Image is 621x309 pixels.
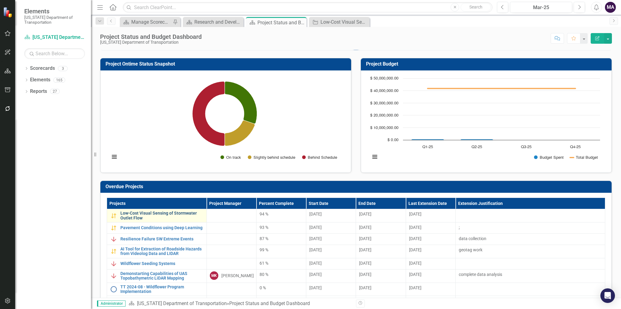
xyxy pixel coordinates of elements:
span: [DATE] [309,272,322,277]
td: Double-Click to Edit [306,233,356,245]
span: [DATE] [409,212,421,216]
small: [US_STATE] Department of Transportation [24,15,85,25]
td: Double-Click to Edit [206,296,256,307]
text: Q4-25 [570,145,581,149]
div: [US_STATE] Department of Transportation [100,40,202,45]
span: geotag work [459,247,482,252]
div: 165 [53,77,65,83]
button: Show Budget Spent [534,155,563,160]
img: Below Plan [110,236,117,243]
div: 93 % [260,224,303,230]
span: Elements [24,8,85,15]
path: Behind Schedule, 43. [193,81,225,146]
td: Double-Click to Edit [456,283,605,296]
button: MA [605,2,616,13]
div: Project Status and Budget Dashboard [229,301,310,306]
text: Q1-25 [422,145,433,149]
img: Below Plan [110,260,117,267]
a: [US_STATE] Department of Transportation [24,34,85,41]
span: Administrator [97,301,126,307]
td: Double-Click to Edit [406,209,455,222]
text: Q3-25 [521,145,532,149]
td: Double-Click to Edit [256,233,306,245]
img: ClearPoint Strategy [3,7,14,18]
g: Total Budget, series 2 of 2. Line with 4 data points. [427,87,577,90]
td: Double-Click to Edit [306,209,356,222]
td: Double-Click to Edit Right Click for Context Menu [107,245,207,258]
td: Double-Click to Edit [456,222,605,233]
svg: Interactive chart [107,75,343,166]
a: Scorecards [30,65,55,72]
img: Below Plan [110,272,117,280]
a: Wildflower Seeding Systems [120,261,203,266]
div: 80 % [260,271,303,277]
span: [DATE] [359,236,371,241]
text: Q2-25 [472,145,482,149]
div: » [129,300,351,307]
button: Show On track [220,155,241,160]
a: Demonstarting Capabilities of UAS Topobathymetric LiDAR Mapping [120,271,203,281]
td: Double-Click to Edit [256,209,306,222]
td: Double-Click to Edit [456,245,605,258]
td: Double-Click to Edit Right Click for Context Menu [107,209,207,222]
td: Double-Click to Edit Right Click for Context Menu [107,222,207,233]
span: [DATE] [309,247,322,252]
span: [DATE] [309,261,322,266]
span: [DATE] [359,247,371,252]
td: Double-Click to Edit [256,245,306,258]
button: View chart menu, Chart [371,153,379,161]
div: 61 % [260,260,303,266]
img: Caution [110,212,117,219]
td: Double-Click to Edit [256,258,306,269]
td: Double-Click to Edit [356,258,406,269]
span: [DATE] [409,225,421,230]
h3: Project Ontime Status Snapshot [106,61,348,67]
div: [PERSON_NAME] [221,273,254,279]
span: [DATE] [359,261,371,266]
span: [DATE] [309,212,322,216]
a: Manage Scorecards [121,18,171,26]
td: Double-Click to Edit [206,258,256,269]
td: Double-Click to Edit Right Click for Context Menu [107,258,207,269]
button: Show Total Budget [570,155,598,160]
td: Double-Click to Edit Right Click for Context Menu [107,296,207,307]
a: TT 2024-08 - Wildflower Program Implementation [120,285,203,294]
td: Double-Click to Edit [406,233,455,245]
span: complete data analysis [459,272,502,277]
div: Research and Development Projects [194,18,242,26]
div: 27 [50,89,60,94]
h3: Project Budget [366,61,609,67]
div: 0 % [260,285,303,291]
td: Double-Click to Edit [406,269,455,283]
td: Double-Click to Edit [306,283,356,296]
a: Low-Cost Visual Sensing of Stormwater Outlet Flow [120,211,203,220]
td: Double-Click to Edit [306,222,356,233]
td: Double-Click to Edit [306,245,356,258]
span: [DATE] [409,247,421,252]
td: Double-Click to Edit [206,269,256,283]
td: Double-Click to Edit [306,258,356,269]
div: Project Status and Budget Dashboard [257,19,305,26]
button: Show Slightly behind schedule [248,155,295,160]
span: Search [469,5,482,9]
div: Manage Scorecards [131,18,171,26]
td: Double-Click to Edit [456,209,605,222]
img: Caution [110,248,117,255]
td: Double-Click to Edit [406,283,455,296]
span: [DATE] [359,272,371,277]
span: [DATE] [409,261,421,266]
a: Low-Cost Visual Sensing of Stormwater Outlet Flow [310,18,368,26]
text: $ 30,000,000.00 [370,101,398,105]
div: 87 % [260,236,303,242]
button: Search [461,3,491,12]
span: [DATE] [359,212,371,216]
span: data collection [459,236,486,241]
td: Double-Click to Edit [356,245,406,258]
td: Double-Click to Edit [406,296,455,307]
span: [DATE] [309,285,322,290]
div: Project Status and Budget Dashboard [100,33,202,40]
td: Double-Click to Edit [356,296,406,307]
span: [DATE] [409,285,421,290]
span: [DATE] [409,272,421,277]
button: View chart menu, Chart [110,153,119,161]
